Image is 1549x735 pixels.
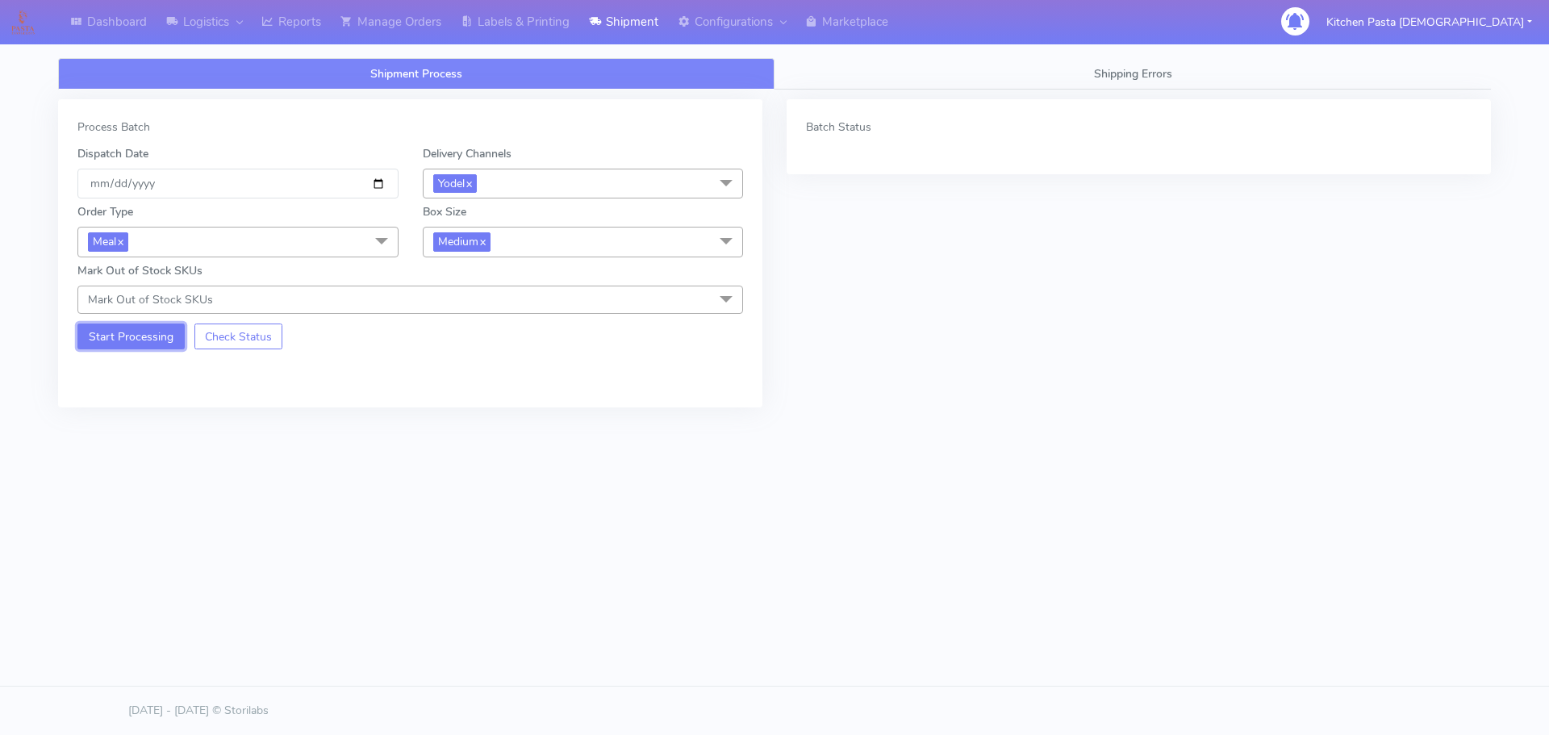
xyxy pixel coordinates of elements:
a: x [465,174,472,191]
ul: Tabs [58,58,1491,90]
span: Medium [433,232,491,251]
a: x [478,232,486,249]
span: Mark Out of Stock SKUs [88,292,213,307]
button: Check Status [194,324,283,349]
span: Yodel [433,174,477,193]
span: Shipment Process [370,66,462,81]
div: Process Batch [77,119,743,136]
label: Order Type [77,203,133,220]
label: Mark Out of Stock SKUs [77,262,202,279]
span: Shipping Errors [1094,66,1172,81]
label: Dispatch Date [77,145,148,162]
a: x [116,232,123,249]
button: Start Processing [77,324,185,349]
button: Kitchen Pasta [DEMOGRAPHIC_DATA] [1314,6,1544,39]
div: Batch Status [806,119,1472,136]
label: Delivery Channels [423,145,511,162]
span: Meal [88,232,128,251]
label: Box Size [423,203,466,220]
